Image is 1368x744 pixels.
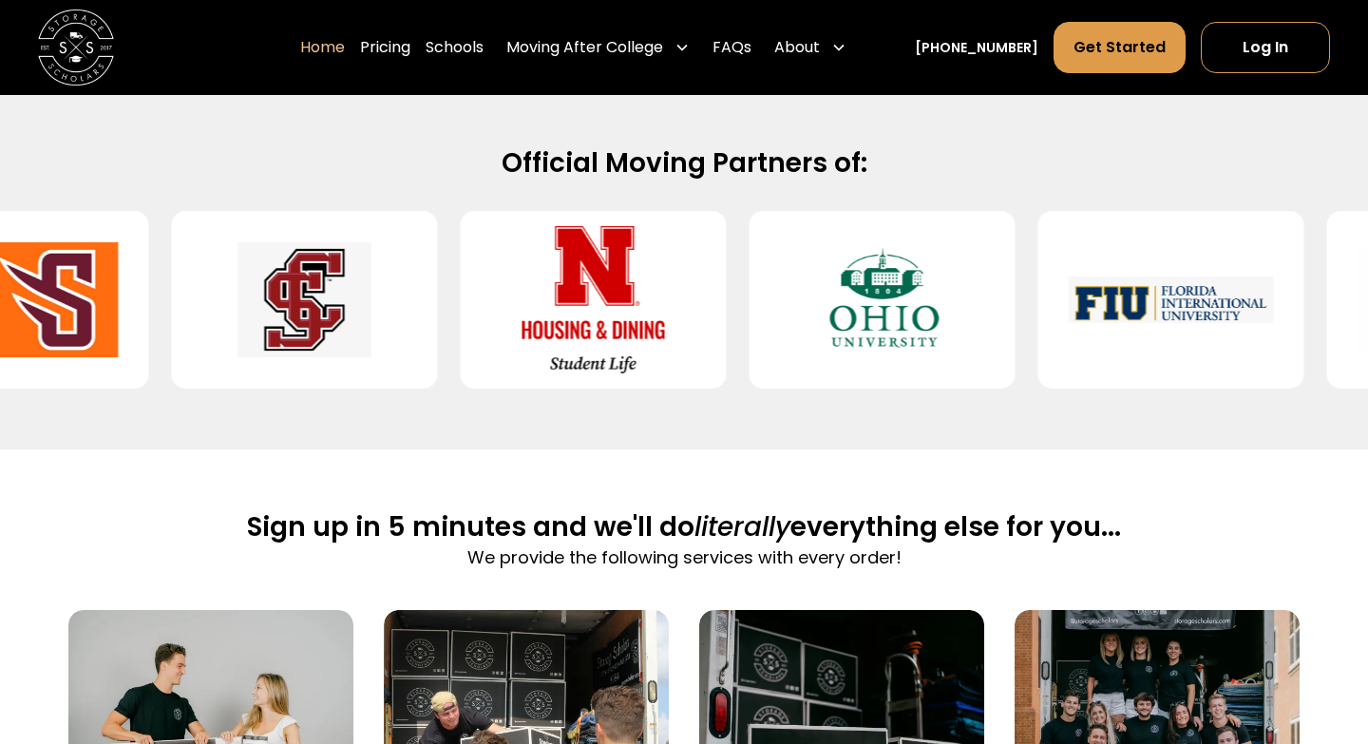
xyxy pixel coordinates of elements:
[779,226,984,373] img: Ohio University
[712,21,751,74] a: FAQs
[1201,22,1330,73] a: Log In
[499,21,697,74] div: Moving After College
[300,21,345,74] a: Home
[915,38,1038,58] a: [PHONE_NUMBER]
[774,36,820,59] div: About
[201,226,407,373] img: Santa Clara University
[1054,22,1186,73] a: Get Started
[360,21,410,74] a: Pricing
[1068,226,1273,373] img: Florida International University - Modesto
[490,226,695,373] img: University of Nebraska-Lincoln
[506,36,663,59] div: Moving After College
[247,510,1121,544] h2: Sign up in 5 minutes and we'll do everything else for you...
[76,146,1292,181] h2: Official Moving Partners of:
[426,21,484,74] a: Schools
[767,21,854,74] div: About
[38,10,114,86] img: Storage Scholars main logo
[694,508,790,545] span: literally
[247,544,1121,570] p: We provide the following services with every order!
